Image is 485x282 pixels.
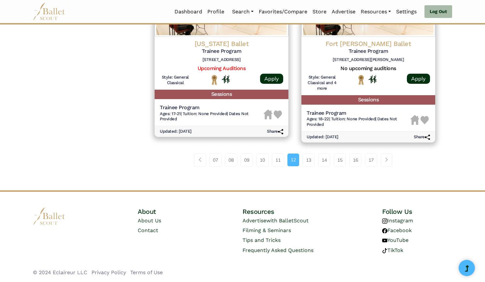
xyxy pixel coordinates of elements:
[183,111,227,116] span: Tuition: None Provided
[272,154,284,167] a: 11
[260,74,283,84] a: Apply
[329,5,358,19] a: Advertise
[138,207,208,216] h4: About
[318,154,330,167] a: 14
[414,134,430,140] h6: Share
[365,154,377,167] a: 17
[407,74,430,84] a: Apply
[302,154,315,167] a: 13
[307,116,397,127] span: Dates Not Provided
[160,111,181,116] span: Ages: 17-21
[310,5,329,19] a: Store
[242,237,281,243] a: Tips and Tricks
[242,207,347,216] h4: Resources
[266,217,309,224] span: with BalletScout
[198,65,245,71] a: Upcoming Auditions
[160,104,264,111] h5: Trainee Program
[424,5,452,18] a: Log Out
[160,48,283,55] h5: Trainee Program
[368,75,377,83] img: In Person
[307,110,410,117] h5: Trainee Program
[358,5,394,19] a: Resources
[256,5,310,19] a: Favorites/Compare
[307,39,430,48] h4: Fort [PERSON_NAME] Ballet
[160,111,249,122] span: Dates Not Provided
[225,154,237,167] a: 08
[242,247,313,253] a: Frequently Asked Questions
[267,129,283,134] h6: Share
[382,218,387,224] img: instagram logo
[287,154,299,166] a: 12
[334,154,346,167] a: 15
[349,154,362,167] a: 16
[241,154,253,167] a: 09
[155,90,288,99] h5: Sessions
[410,115,419,125] img: Housing Unavailable
[138,217,161,224] a: About Us
[33,207,65,225] img: logo
[382,217,413,224] a: Instagram
[307,48,430,55] h5: Trainee Program
[242,217,309,224] a: Advertisewith BalletScout
[194,154,396,167] nav: Page navigation example
[264,110,272,119] img: Housing Unavailable
[382,237,409,243] a: YouTube
[307,65,430,72] h5: No upcoming auditions
[210,75,218,85] img: National
[160,57,283,63] h6: [STREET_ADDRESS]
[205,5,227,19] a: Profile
[256,154,269,167] a: 10
[394,5,419,19] a: Settings
[91,269,126,275] a: Privacy Policy
[242,227,291,233] a: Filming & Seminars
[172,5,205,19] a: Dashboard
[307,116,410,127] h6: | |
[274,111,282,119] img: Heart
[307,134,339,140] h6: Updated: [DATE]
[357,75,365,85] img: National
[33,268,87,277] li: © 2024 Eclaireur LLC
[301,95,435,105] h5: Sessions
[382,247,403,253] a: TikTok
[138,227,158,233] a: Contact
[160,39,283,48] h4: [US_STATE] Ballet
[160,111,264,122] h6: | |
[307,116,329,121] span: Ages: 18-22
[229,5,256,19] a: Search
[307,75,338,91] h6: Style: General Classical and 4 more
[209,154,222,167] a: 07
[222,75,230,83] img: In Person
[130,269,163,275] a: Terms of Use
[382,228,387,233] img: facebook logo
[331,116,375,121] span: Tuition: None Provided
[421,116,429,124] img: Heart
[160,129,192,134] h6: Updated: [DATE]
[307,57,430,63] h6: [STREET_ADDRESS][PERSON_NAME]
[382,207,452,216] h4: Follow Us
[382,238,387,243] img: youtube logo
[382,227,412,233] a: Facebook
[160,75,191,86] h6: Style: General Classical
[382,248,387,253] img: tiktok logo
